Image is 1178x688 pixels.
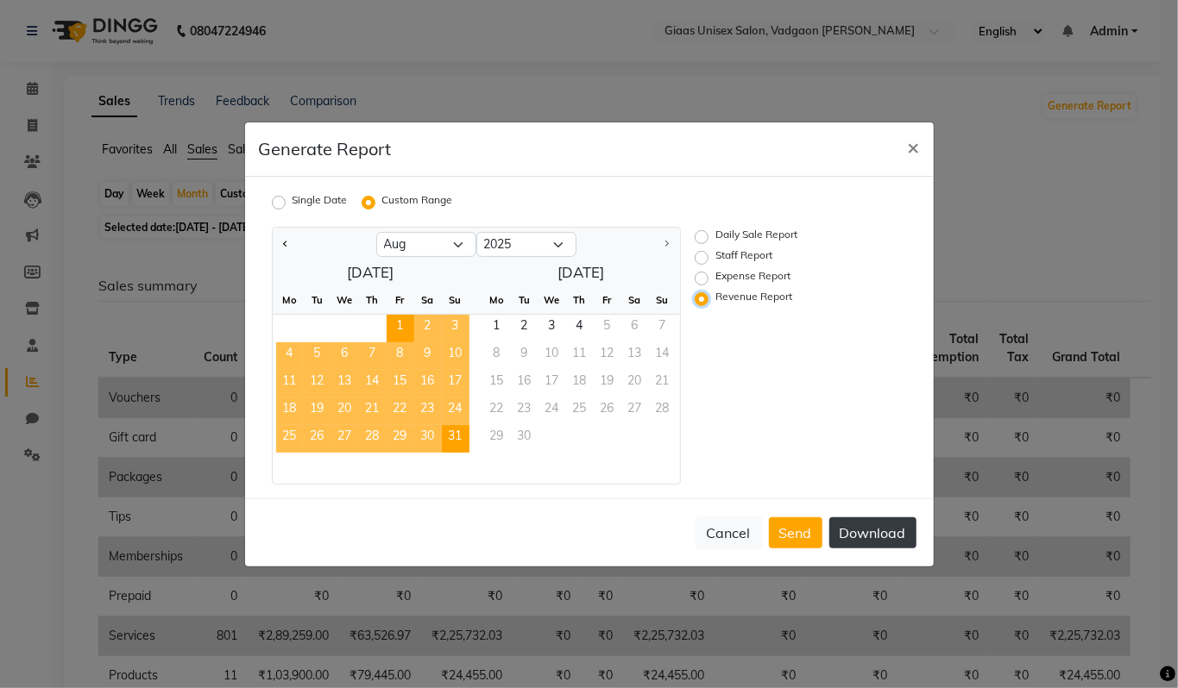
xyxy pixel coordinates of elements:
span: 30 [414,425,442,453]
span: 24 [442,397,469,425]
span: 15 [387,370,414,397]
h5: Generate Report [259,136,392,162]
div: Thursday, August 28, 2025 [359,425,387,453]
span: 27 [331,425,359,453]
span: 8 [387,342,414,370]
span: 28 [359,425,387,453]
div: Sunday, August 10, 2025 [442,342,469,370]
span: 22 [387,397,414,425]
div: Th [566,286,594,314]
span: 4 [276,342,304,370]
div: Thursday, August 7, 2025 [359,342,387,370]
div: Tuesday, August 5, 2025 [304,342,331,370]
div: Tuesday, August 26, 2025 [304,425,331,453]
label: Custom Range [382,192,453,213]
div: Mo [483,286,511,314]
label: Staff Report [715,247,772,268]
div: Saturday, August 23, 2025 [414,397,442,425]
div: Monday, August 11, 2025 [276,370,304,397]
select: Select month [376,232,476,258]
span: 9 [414,342,442,370]
div: Monday, August 4, 2025 [276,342,304,370]
div: Friday, August 15, 2025 [387,370,414,397]
span: 10 [442,342,469,370]
label: Revenue Report [715,289,792,310]
span: 20 [331,397,359,425]
div: Saturday, August 30, 2025 [414,425,442,453]
span: 21 [359,397,387,425]
div: Monday, August 18, 2025 [276,397,304,425]
span: 17 [442,370,469,397]
span: 13 [331,370,359,397]
div: Wednesday, August 20, 2025 [331,397,359,425]
div: Friday, August 22, 2025 [387,397,414,425]
div: Th [359,286,387,314]
div: Monday, August 25, 2025 [276,425,304,453]
span: 11 [276,370,304,397]
div: Monday, September 1, 2025 [483,315,511,342]
div: Tu [304,286,331,314]
div: Fr [594,286,621,314]
button: Download [829,517,917,548]
button: Previous month [280,231,293,259]
div: Tuesday, August 19, 2025 [304,397,331,425]
span: 14 [359,370,387,397]
div: Sunday, August 31, 2025 [442,425,469,453]
label: Expense Report [715,268,791,289]
span: 2 [414,315,442,342]
div: Su [649,286,677,314]
div: Saturday, August 9, 2025 [414,342,442,370]
div: Sunday, August 3, 2025 [442,315,469,342]
span: 1 [483,315,511,342]
label: Daily Sale Report [715,227,797,247]
span: 1 [387,315,414,342]
div: Mo [276,286,304,314]
span: × [908,134,920,159]
div: Sunday, August 17, 2025 [442,370,469,397]
div: Thursday, August 21, 2025 [359,397,387,425]
div: Su [442,286,469,314]
div: Saturday, August 2, 2025 [414,315,442,342]
div: Sunday, August 24, 2025 [442,397,469,425]
span: 23 [414,397,442,425]
span: 3 [442,315,469,342]
span: 2 [511,315,539,342]
span: 29 [387,425,414,453]
span: 19 [304,397,331,425]
span: 16 [414,370,442,397]
span: 3 [539,315,566,342]
div: Friday, August 29, 2025 [387,425,414,453]
div: Thursday, August 14, 2025 [359,370,387,397]
div: Wednesday, August 27, 2025 [331,425,359,453]
div: Sa [414,286,442,314]
div: We [331,286,359,314]
span: 25 [276,425,304,453]
button: Cancel [696,516,762,549]
div: Tuesday, August 12, 2025 [304,370,331,397]
div: Tu [511,286,539,314]
button: Send [769,517,822,548]
label: Single Date [293,192,348,213]
select: Select year [476,232,576,258]
div: Friday, August 1, 2025 [387,315,414,342]
div: Wednesday, August 6, 2025 [331,342,359,370]
div: Thursday, September 4, 2025 [566,315,594,342]
span: 7 [359,342,387,370]
span: 18 [276,397,304,425]
div: Tuesday, September 2, 2025 [511,315,539,342]
div: We [539,286,566,314]
div: Saturday, August 16, 2025 [414,370,442,397]
span: 6 [331,342,359,370]
div: Wednesday, August 13, 2025 [331,370,359,397]
div: Friday, August 8, 2025 [387,342,414,370]
span: 12 [304,370,331,397]
div: Wednesday, September 3, 2025 [539,315,566,342]
div: Fr [387,286,414,314]
button: Close [894,122,934,171]
span: 26 [304,425,331,453]
span: 5 [304,342,331,370]
div: Sa [621,286,649,314]
span: 4 [566,315,594,342]
span: 31 [442,425,469,453]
